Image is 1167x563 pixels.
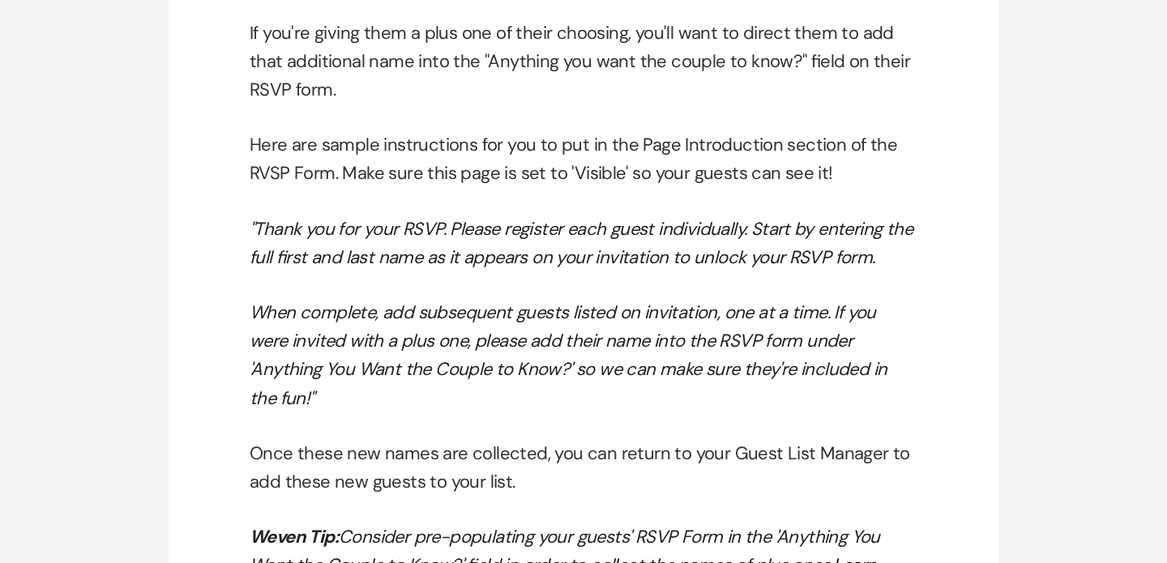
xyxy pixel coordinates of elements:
p: If you're giving them a plus one of their choosing, you'll want to direct them to add that additi... [250,19,917,104]
p: Here are sample instructions for you to put in the Page Introduction section of the RVSP Form. Ma... [250,130,917,187]
strong: Weven Tip: [250,525,339,548]
em: When complete, add subsequent guests listed on invitation, one at a time. If you were invited wit... [250,301,887,410]
em: "Thank you for your RSVP. Please register each guest individually. Start by entering the full fir... [250,217,913,269]
p: Once these new names are collected, you can return to your Guest List Manager to add these new gu... [250,439,917,496]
